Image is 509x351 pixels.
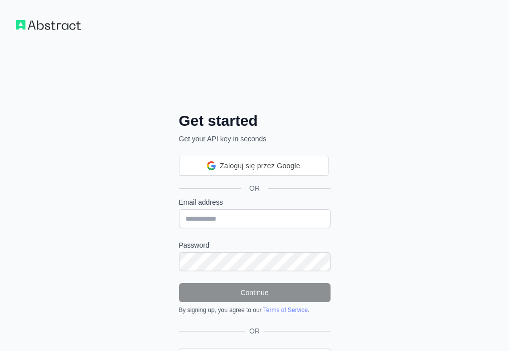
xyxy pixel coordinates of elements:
[179,240,331,250] label: Password
[245,326,264,336] span: OR
[16,20,81,30] img: Workflow
[179,306,331,314] div: By signing up, you agree to our .
[179,156,329,176] div: Zaloguj się przez Google
[220,161,300,171] span: Zaloguj się przez Google
[179,134,331,144] p: Get your API key in seconds
[263,307,308,314] a: Terms of Service
[179,283,331,302] button: Continue
[241,183,268,193] span: OR
[179,112,331,130] h2: Get started
[179,197,331,207] label: Email address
